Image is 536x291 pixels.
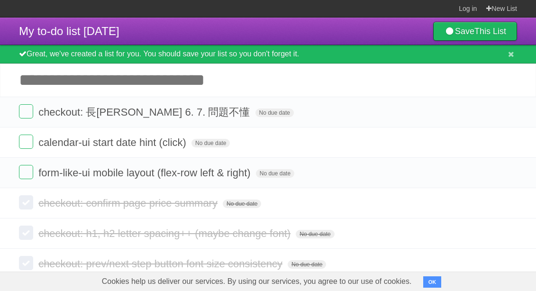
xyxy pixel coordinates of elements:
[19,135,33,149] label: Done
[38,106,252,118] span: checkout: 長[PERSON_NAME] 6. 7. 問題不懂
[256,169,294,178] span: No due date
[296,230,334,238] span: No due date
[255,109,294,117] span: No due date
[19,165,33,179] label: Done
[92,272,421,291] span: Cookies help us deliver our services. By using our services, you agree to our use of cookies.
[38,136,189,148] span: calendar-ui start date hint (click)
[38,258,285,270] span: checkout: prev/next step button font size consistency
[423,276,442,288] button: OK
[288,260,326,269] span: No due date
[19,25,119,37] span: My to-do list [DATE]
[19,195,33,209] label: Done
[191,139,230,147] span: No due date
[223,200,261,208] span: No due date
[19,226,33,240] label: Done
[38,227,293,239] span: checkout: h1, h2 letter spacing++ (maybe change font)
[19,256,33,270] label: Done
[474,27,506,36] b: This List
[19,104,33,118] label: Done
[38,167,253,179] span: form-like-ui mobile layout (flex-row left & right)
[38,197,220,209] span: checkout: confirm page price summary
[433,22,517,41] a: SaveThis List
